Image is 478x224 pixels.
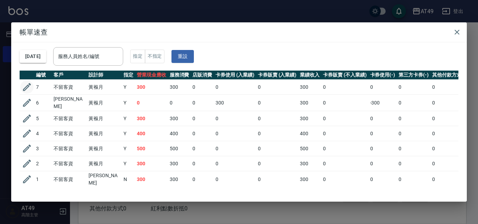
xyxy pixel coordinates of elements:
td: 0 [256,141,298,156]
td: 不留客資 [52,80,87,95]
td: Y [122,80,135,95]
th: 其他付款方式(-) [430,71,469,80]
td: 300 [135,156,168,171]
td: 500 [135,141,168,156]
td: 0 [214,111,256,126]
td: 0 [430,156,469,171]
td: -300 [368,95,397,111]
button: [DATE] [20,50,46,63]
td: 500 [168,141,191,156]
th: 卡券販賣 (入業績) [256,71,298,80]
td: 0 [214,80,256,95]
td: 300 [135,80,168,95]
td: [PERSON_NAME] [52,95,87,111]
td: Y [122,141,135,156]
th: 編號 [34,71,52,80]
td: 300 [298,111,321,126]
td: 300 [298,171,321,188]
td: 300 [298,80,321,95]
td: 300 [168,156,191,171]
th: 營業現金應收 [135,71,168,80]
td: 0 [368,141,397,156]
td: 300 [214,95,256,111]
h2: 帳單速查 [11,22,467,42]
td: 黃褓月 [87,95,122,111]
td: 0 [191,171,214,188]
td: 300 [168,111,191,126]
td: 黃褓月 [87,111,122,126]
td: 0 [191,95,214,111]
td: 0 [368,80,397,95]
td: 400 [298,126,321,141]
td: 0 [368,111,397,126]
td: Y [122,111,135,126]
td: 0 [397,141,430,156]
td: 400 [168,126,191,141]
td: 黃褓月 [87,126,122,141]
td: 500 [298,141,321,156]
td: 300 [298,156,321,171]
td: 0 [256,80,298,95]
td: 5 [34,111,52,126]
td: 0 [321,95,368,111]
td: Y [122,156,135,171]
td: 300 [135,111,168,126]
td: Y [122,126,135,141]
td: 不留客資 [52,111,87,126]
td: 1 [34,171,52,188]
td: 0 [430,111,469,126]
th: 指定 [122,71,135,80]
td: 0 [191,141,214,156]
td: 0 [397,126,430,141]
td: 0 [168,95,191,111]
td: 0 [321,111,368,126]
td: 0 [191,111,214,126]
td: 0 [256,126,298,141]
td: 0 [321,126,368,141]
td: 0 [430,171,469,188]
td: 400 [135,126,168,141]
td: Y [122,95,135,111]
td: 300 [135,171,168,188]
td: 不留客資 [52,126,87,141]
td: 6 [34,95,52,111]
td: 0 [430,126,469,141]
td: 0 [214,171,256,188]
th: 服務消費 [168,71,191,80]
td: 2 [34,156,52,171]
td: 0 [368,126,397,141]
td: 0 [397,95,430,111]
td: 0 [397,111,430,126]
td: 0 [430,80,469,95]
td: 不留客資 [52,141,87,156]
td: [PERSON_NAME] [87,171,122,188]
td: 黃褓月 [87,156,122,171]
th: 卡券使用 (入業績) [214,71,256,80]
td: 0 [256,111,298,126]
th: 設計師 [87,71,122,80]
td: 黃褓月 [87,80,122,95]
th: 業績收入 [298,71,321,80]
td: 0 [368,171,397,188]
th: 卡券販賣 (不入業績) [321,71,368,80]
td: 不留客資 [52,156,87,171]
td: 0 [321,156,368,171]
button: 指定 [130,50,145,63]
td: 0 [191,156,214,171]
td: N [122,171,135,188]
td: 0 [214,126,256,141]
td: 300 [168,171,191,188]
th: 店販消費 [191,71,214,80]
td: 0 [191,80,214,95]
button: 不指定 [145,50,164,63]
td: 0 [397,80,430,95]
td: 0 [321,171,368,188]
td: 0 [191,126,214,141]
td: 4 [34,126,52,141]
td: 0 [256,156,298,171]
td: 0 [321,80,368,95]
td: 0 [214,156,256,171]
td: 0 [214,141,256,156]
td: 0 [397,171,430,188]
td: 0 [430,95,469,111]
